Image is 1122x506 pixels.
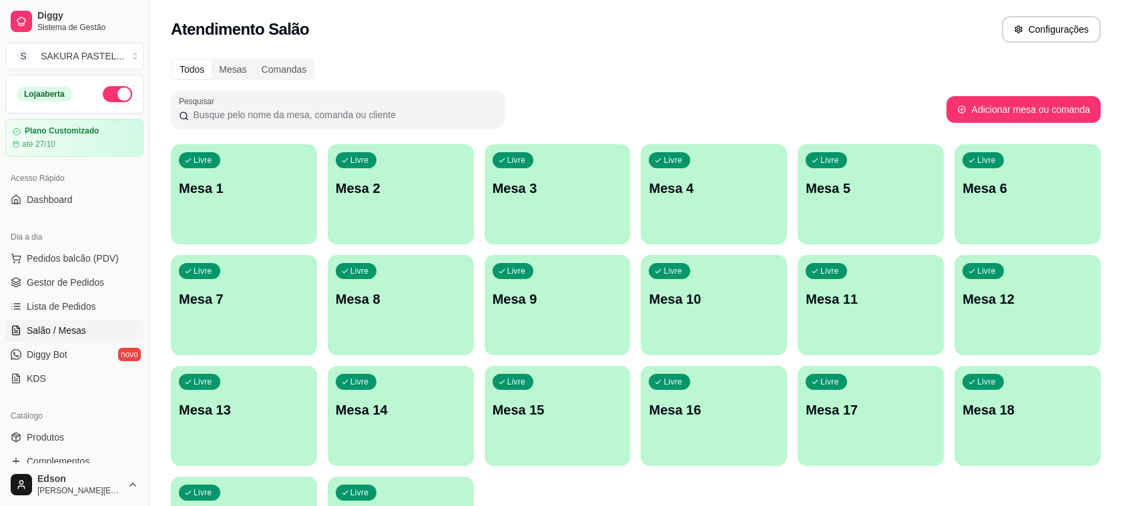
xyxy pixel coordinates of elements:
[171,19,309,40] h2: Atendimento Salão
[5,5,144,37] a: DiggySistema de Gestão
[194,266,212,276] p: Livre
[27,193,73,206] span: Dashboard
[641,144,787,244] button: LivreMesa 4
[806,401,936,419] p: Mesa 17
[27,455,89,468] span: Complementos
[806,179,936,198] p: Mesa 5
[254,60,314,79] div: Comandas
[977,155,996,166] p: Livre
[194,487,212,498] p: Livre
[27,300,96,313] span: Lista de Pedidos
[171,144,317,244] button: LivreMesa 1
[962,401,1093,419] p: Mesa 18
[5,272,144,293] a: Gestor de Pedidos
[5,43,144,69] button: Select a team
[954,366,1101,466] button: LivreMesa 18
[5,368,144,389] a: KDS
[336,290,466,308] p: Mesa 8
[798,255,944,355] button: LivreMesa 11
[5,451,144,472] a: Complementos
[194,155,212,166] p: Livre
[977,266,996,276] p: Livre
[5,168,144,189] div: Acesso Rápido
[37,473,122,485] span: Edson
[27,276,104,289] span: Gestor de Pedidos
[1002,16,1101,43] button: Configurações
[5,119,144,157] a: Plano Customizadoaté 27/10
[649,401,779,419] p: Mesa 16
[806,290,936,308] p: Mesa 11
[5,296,144,317] a: Lista de Pedidos
[41,49,124,63] div: SAKURA PASTEL ...
[962,179,1093,198] p: Mesa 6
[641,366,787,466] button: LivreMesa 16
[212,60,254,79] div: Mesas
[641,255,787,355] button: LivreMesa 10
[171,366,317,466] button: LivreMesa 13
[663,376,682,387] p: Livre
[103,86,132,102] button: Alterar Status
[25,126,99,136] article: Plano Customizado
[336,401,466,419] p: Mesa 14
[5,405,144,427] div: Catálogo
[350,155,369,166] p: Livre
[27,252,119,265] span: Pedidos balcão (PDV)
[663,155,682,166] p: Livre
[820,155,839,166] p: Livre
[350,487,369,498] p: Livre
[507,376,526,387] p: Livre
[5,248,144,269] button: Pedidos balcão (PDV)
[507,155,526,166] p: Livre
[5,189,144,210] a: Dashboard
[22,139,55,150] article: até 27/10
[5,427,144,448] a: Produtos
[27,372,46,385] span: KDS
[977,376,996,387] p: Livre
[507,266,526,276] p: Livre
[954,255,1101,355] button: LivreMesa 12
[328,255,474,355] button: LivreMesa 8
[17,49,30,63] span: S
[171,255,317,355] button: LivreMesa 7
[946,96,1101,123] button: Adicionar mesa ou comanda
[798,366,944,466] button: LivreMesa 17
[5,320,144,341] a: Salão / Mesas
[172,60,212,79] div: Todos
[493,179,623,198] p: Mesa 3
[189,108,497,121] input: Pesquisar
[27,324,86,337] span: Salão / Mesas
[194,376,212,387] p: Livre
[179,179,309,198] p: Mesa 1
[485,366,631,466] button: LivreMesa 15
[179,290,309,308] p: Mesa 7
[820,266,839,276] p: Livre
[820,376,839,387] p: Livre
[179,401,309,419] p: Mesa 13
[649,290,779,308] p: Mesa 10
[328,366,474,466] button: LivreMesa 14
[37,10,138,22] span: Diggy
[350,376,369,387] p: Livre
[5,469,144,501] button: Edson[PERSON_NAME][EMAIL_ADDRESS][DOMAIN_NAME]
[798,144,944,244] button: LivreMesa 5
[493,401,623,419] p: Mesa 15
[350,266,369,276] p: Livre
[37,22,138,33] span: Sistema de Gestão
[485,144,631,244] button: LivreMesa 3
[27,431,64,444] span: Produtos
[27,348,67,361] span: Diggy Bot
[5,344,144,365] a: Diggy Botnovo
[37,485,122,496] span: [PERSON_NAME][EMAIL_ADDRESS][DOMAIN_NAME]
[962,290,1093,308] p: Mesa 12
[17,87,72,101] div: Loja aberta
[493,290,623,308] p: Mesa 9
[179,95,219,107] label: Pesquisar
[5,226,144,248] div: Dia a dia
[663,266,682,276] p: Livre
[336,179,466,198] p: Mesa 2
[954,144,1101,244] button: LivreMesa 6
[649,179,779,198] p: Mesa 4
[328,144,474,244] button: LivreMesa 2
[485,255,631,355] button: LivreMesa 9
